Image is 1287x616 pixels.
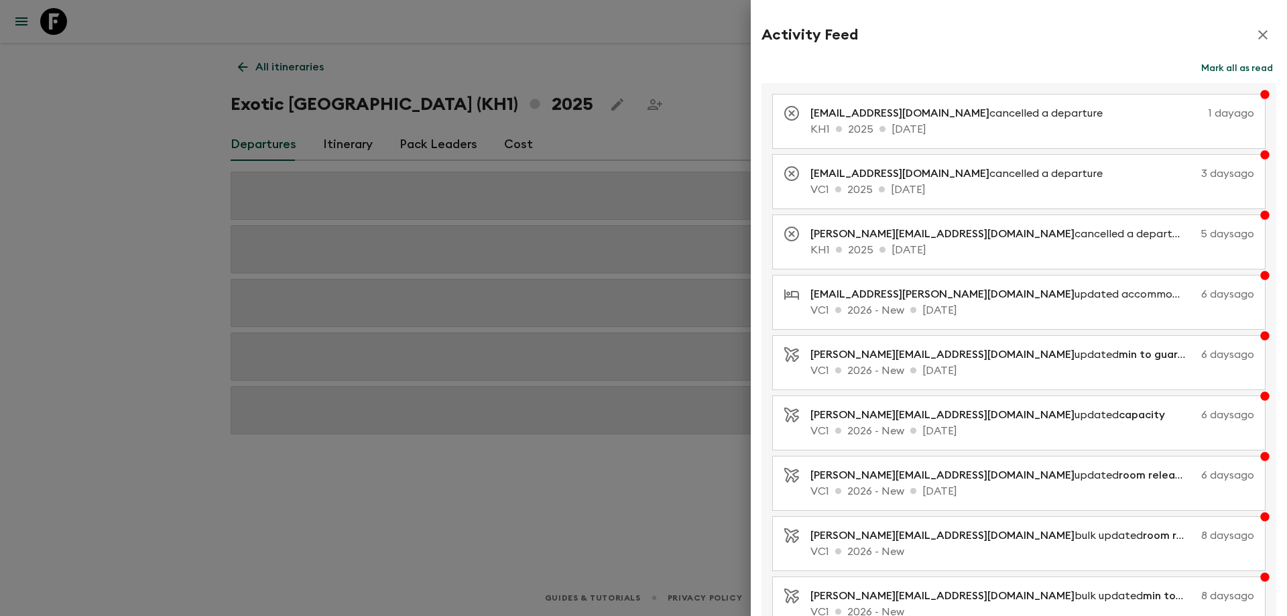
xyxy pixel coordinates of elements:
[810,242,1254,258] p: KH1 2025 [DATE]
[810,410,1075,420] span: [PERSON_NAME][EMAIL_ADDRESS][DOMAIN_NAME]
[1201,286,1254,302] p: 6 days ago
[810,121,1254,137] p: KH1 2025 [DATE]
[1119,410,1165,420] span: capacity
[810,467,1196,483] p: updated
[1181,407,1254,423] p: 6 days ago
[810,105,1113,121] p: cancelled a departure
[1201,347,1254,363] p: 6 days ago
[810,286,1196,302] p: updated accommodation
[810,363,1254,379] p: VC1 2026 - New [DATE]
[1119,470,1213,481] span: room release days
[1119,105,1254,121] p: 1 day ago
[1143,530,1237,541] span: room release days
[1143,591,1233,601] span: min to guarantee
[810,591,1075,601] span: [PERSON_NAME][EMAIL_ADDRESS][DOMAIN_NAME]
[810,289,1075,300] span: [EMAIL_ADDRESS][PERSON_NAME][DOMAIN_NAME]
[810,226,1195,242] p: cancelled a departure
[1201,226,1254,242] p: 5 days ago
[810,302,1254,318] p: VC1 2026 - New [DATE]
[810,229,1075,239] span: [PERSON_NAME][EMAIL_ADDRESS][DOMAIN_NAME]
[1201,588,1254,604] p: 8 days ago
[810,166,1113,182] p: cancelled a departure
[810,407,1176,423] p: updated
[1119,166,1254,182] p: 3 days ago
[810,423,1254,439] p: VC1 2026 - New [DATE]
[1119,349,1209,360] span: min to guarantee
[810,544,1254,560] p: VC1 2026 - New
[810,470,1075,481] span: [PERSON_NAME][EMAIL_ADDRESS][DOMAIN_NAME]
[761,26,858,44] h2: Activity Feed
[810,588,1196,604] p: bulk updated
[1198,59,1276,78] button: Mark all as read
[810,168,989,179] span: [EMAIL_ADDRESS][DOMAIN_NAME]
[810,349,1075,360] span: [PERSON_NAME][EMAIL_ADDRESS][DOMAIN_NAME]
[1201,528,1254,544] p: 8 days ago
[810,108,989,119] span: [EMAIL_ADDRESS][DOMAIN_NAME]
[810,528,1196,544] p: bulk updated
[810,483,1254,499] p: VC1 2026 - New [DATE]
[810,530,1075,541] span: [PERSON_NAME][EMAIL_ADDRESS][DOMAIN_NAME]
[1201,467,1254,483] p: 6 days ago
[810,182,1254,198] p: VC1 2025 [DATE]
[810,347,1196,363] p: updated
